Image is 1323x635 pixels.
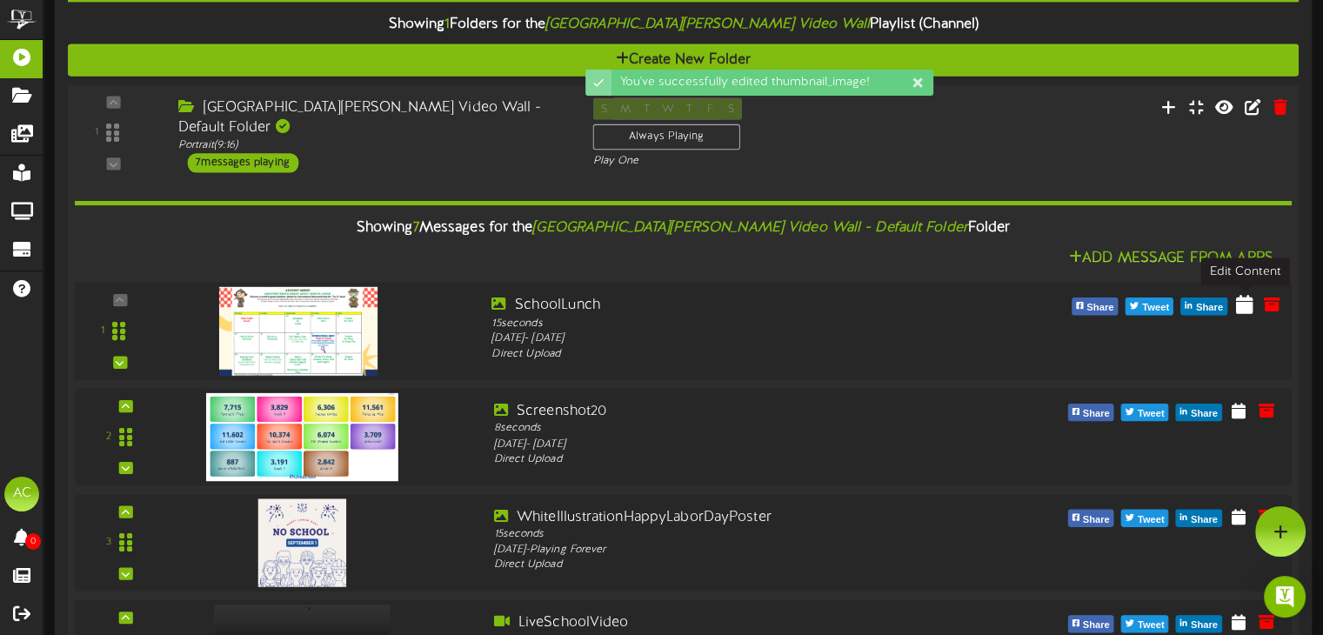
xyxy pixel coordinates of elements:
[494,437,975,451] div: [DATE] - [DATE]
[494,527,975,542] div: 15 seconds
[1121,404,1169,421] button: Tweet
[206,392,399,480] img: 0ff1e910-cbf4-4a87-98fe-0f6be4f0ecc6.png
[68,43,1299,76] button: Create New Folder
[532,220,967,236] i: [GEOGRAPHIC_DATA][PERSON_NAME] Video Wall - Default Folder
[494,612,975,632] div: LiveSchoolVideo
[1139,298,1173,317] span: Tweet
[491,295,977,315] div: SchoolLunch
[491,346,977,362] div: Direct Upload
[494,451,975,466] div: Direct Upload
[1079,510,1113,529] span: Share
[1126,297,1173,315] button: Tweet
[494,558,975,572] div: Direct Upload
[1187,510,1221,529] span: Share
[1134,404,1168,424] span: Tweet
[178,138,566,153] div: Portrait ( 9:16 )
[494,421,975,436] div: 8 seconds
[62,210,1305,247] div: Showing Messages for the Folder
[1067,615,1113,632] button: Share
[25,533,41,550] span: 0
[1067,509,1113,526] button: Share
[1176,509,1222,526] button: Share
[1264,576,1306,618] div: Open Intercom Messenger
[611,70,933,96] div: You've successfully edited thumbnail_image!
[911,74,925,91] div: Dismiss this notification
[1180,297,1227,315] button: Share
[1176,615,1222,632] button: Share
[187,153,298,172] div: 7 messages playing
[1121,615,1169,632] button: Tweet
[494,507,975,527] div: WhiteIllustrationHappyLaborDayPoster
[444,17,450,33] span: 1
[1121,509,1169,526] button: Tweet
[1176,404,1222,421] button: Share
[1083,298,1117,317] span: Share
[1193,298,1226,317] span: Share
[593,154,878,169] div: Play One
[1072,297,1119,315] button: Share
[491,316,977,331] div: 15 seconds
[1064,247,1279,269] button: Add Message From Apps
[1079,404,1113,424] span: Share
[219,286,378,375] img: 2f9dc323-c2cf-4f7c-b210-8ad36008da3b.png
[494,542,975,557] div: [DATE] - Playing Forever
[593,124,740,150] div: Always Playing
[1187,404,1221,424] span: Share
[178,97,566,137] div: [GEOGRAPHIC_DATA][PERSON_NAME] Video Wall - Default Folder
[1134,616,1168,635] span: Tweet
[1134,510,1168,529] span: Tweet
[494,401,975,421] div: Screenshot20
[55,6,1312,43] div: Showing Folders for the Playlist (Channel)
[1067,404,1113,421] button: Share
[258,498,346,586] img: b59058e4-e08d-4a06-a536-27f11cef62cc.png
[4,477,39,511] div: AC
[1187,616,1221,635] span: Share
[412,220,418,236] span: 7
[1079,616,1113,635] span: Share
[491,331,977,346] div: [DATE] - [DATE]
